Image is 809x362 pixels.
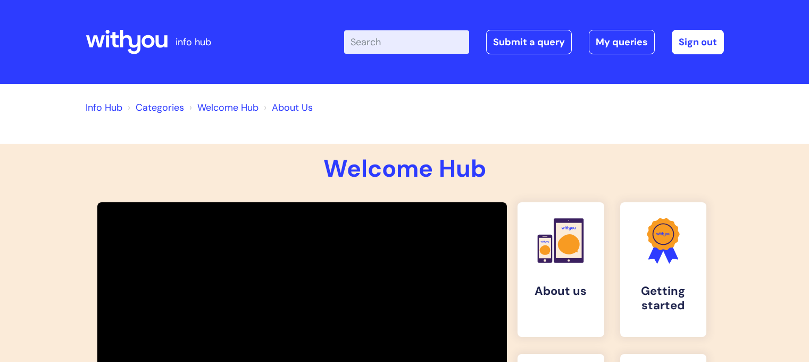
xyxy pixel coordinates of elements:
[629,284,698,312] h4: Getting started
[261,99,313,116] li: About Us
[672,30,724,54] a: Sign out
[589,30,655,54] a: My queries
[125,99,184,116] li: Solution home
[187,99,258,116] li: Welcome Hub
[344,30,469,54] input: Search
[272,101,313,114] a: About Us
[86,101,122,114] a: Info Hub
[176,34,211,51] p: info hub
[136,101,184,114] a: Categories
[86,154,724,183] h1: Welcome Hub
[518,202,604,337] a: About us
[344,30,724,54] div: | -
[197,101,258,114] a: Welcome Hub
[486,30,572,54] a: Submit a query
[526,284,596,298] h4: About us
[620,202,707,337] a: Getting started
